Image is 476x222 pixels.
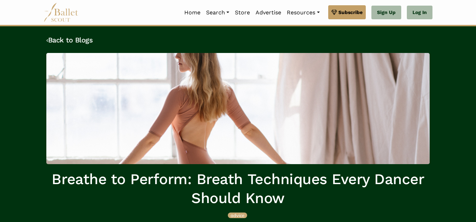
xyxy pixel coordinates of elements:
a: advice [228,211,247,218]
a: Log In [407,6,432,20]
code: ‹ [46,35,48,44]
a: Home [181,5,203,20]
a: Resources [284,5,322,20]
a: Store [232,5,253,20]
a: ‹Back to Blogs [46,36,93,44]
span: Subscribe [338,8,363,16]
a: Advertise [253,5,284,20]
a: Search [203,5,232,20]
img: gem.svg [331,8,337,16]
span: advice [231,213,244,218]
h1: Breathe to Perform: Breath Techniques Every Dancer Should Know [46,170,430,208]
a: Sign Up [371,6,401,20]
img: header_image.img [46,53,430,164]
a: Subscribe [328,5,366,19]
